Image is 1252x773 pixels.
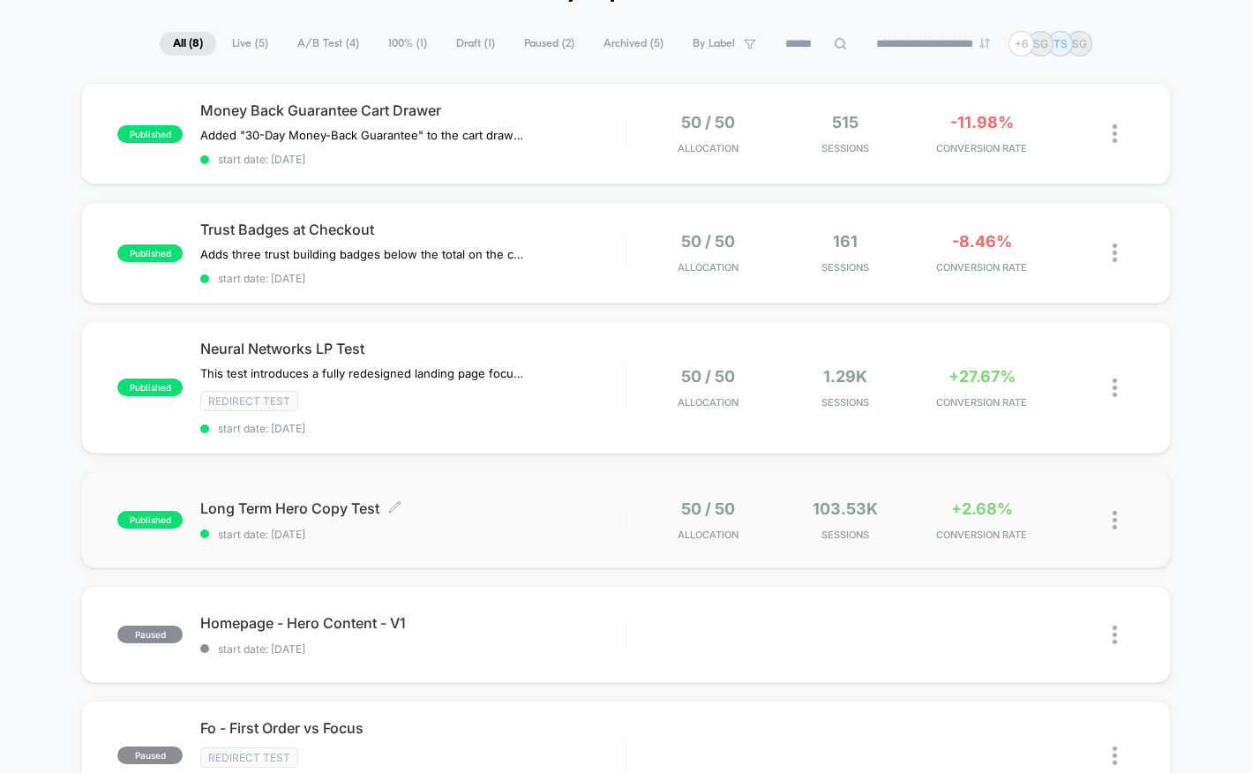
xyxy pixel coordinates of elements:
span: paused [117,747,183,764]
span: 161 [833,232,858,251]
img: close [1113,124,1117,143]
span: CONVERSION RATE [918,529,1046,541]
span: Allocation [678,261,738,274]
span: CONVERSION RATE [918,396,1046,409]
span: All ( 8 ) [160,32,216,56]
span: Sessions [781,142,909,154]
span: published [117,379,183,396]
span: start date: [DATE] [200,528,626,541]
span: Long Term Hero Copy Test [200,499,626,517]
span: published [117,125,183,143]
span: start date: [DATE] [200,272,626,285]
img: close [1113,626,1117,644]
img: close [1113,244,1117,262]
span: Fo - First Order vs Focus [200,719,626,737]
span: paused [117,626,183,643]
span: 103.53k [813,499,878,518]
span: 515 [832,113,858,131]
span: Redirect Test [200,391,298,411]
span: Paused ( 2 ) [511,32,588,56]
span: Adds three trust building badges below the total on the checkout page.Isolated to exclude /first-... [200,247,528,261]
span: CONVERSION RATE [918,142,1046,154]
span: Neural Networks LP Test [200,340,626,357]
span: 1.29k [823,367,867,386]
span: This test introduces a fully redesigned landing page focused on scientific statistics and data-ba... [200,366,528,380]
span: Trust Badges at Checkout [200,221,626,238]
span: start date: [DATE] [200,642,626,656]
span: published [117,511,183,529]
p: TS [1053,37,1068,50]
span: CONVERSION RATE [918,261,1046,274]
span: A/B Test ( 4 ) [284,32,372,56]
span: 50 / 50 [681,113,735,131]
span: Money Back Guarantee Cart Drawer [200,101,626,119]
img: close [1113,379,1117,397]
span: Added "30-Day Money-Back Guarantee" to the cart drawer below checkout CTAs [200,128,528,142]
span: Sessions [781,529,909,541]
span: By Label [693,37,735,50]
img: close [1113,511,1117,529]
p: SG [1033,37,1048,50]
span: Sessions [781,261,909,274]
span: Allocation [678,529,738,541]
span: start date: [DATE] [200,422,626,435]
span: -11.98% [950,113,1014,131]
span: Allocation [678,142,738,154]
span: -8.46% [952,232,1012,251]
span: Live ( 5 ) [219,32,281,56]
img: close [1113,747,1117,765]
span: Redirect Test [200,747,298,768]
div: + 6 [1008,31,1034,56]
p: SG [1072,37,1087,50]
span: 50 / 50 [681,232,735,251]
span: +27.67% [948,367,1016,386]
span: 100% ( 1 ) [375,32,440,56]
span: Archived ( 5 ) [590,32,677,56]
span: published [117,244,183,262]
img: end [979,38,990,49]
span: 50 / 50 [681,367,735,386]
span: Homepage - Hero Content - V1 [200,614,626,632]
span: start date: [DATE] [200,153,626,166]
span: Allocation [678,396,738,409]
span: +2.68% [951,499,1013,518]
span: Sessions [781,396,909,409]
span: Draft ( 1 ) [443,32,508,56]
span: 50 / 50 [681,499,735,518]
